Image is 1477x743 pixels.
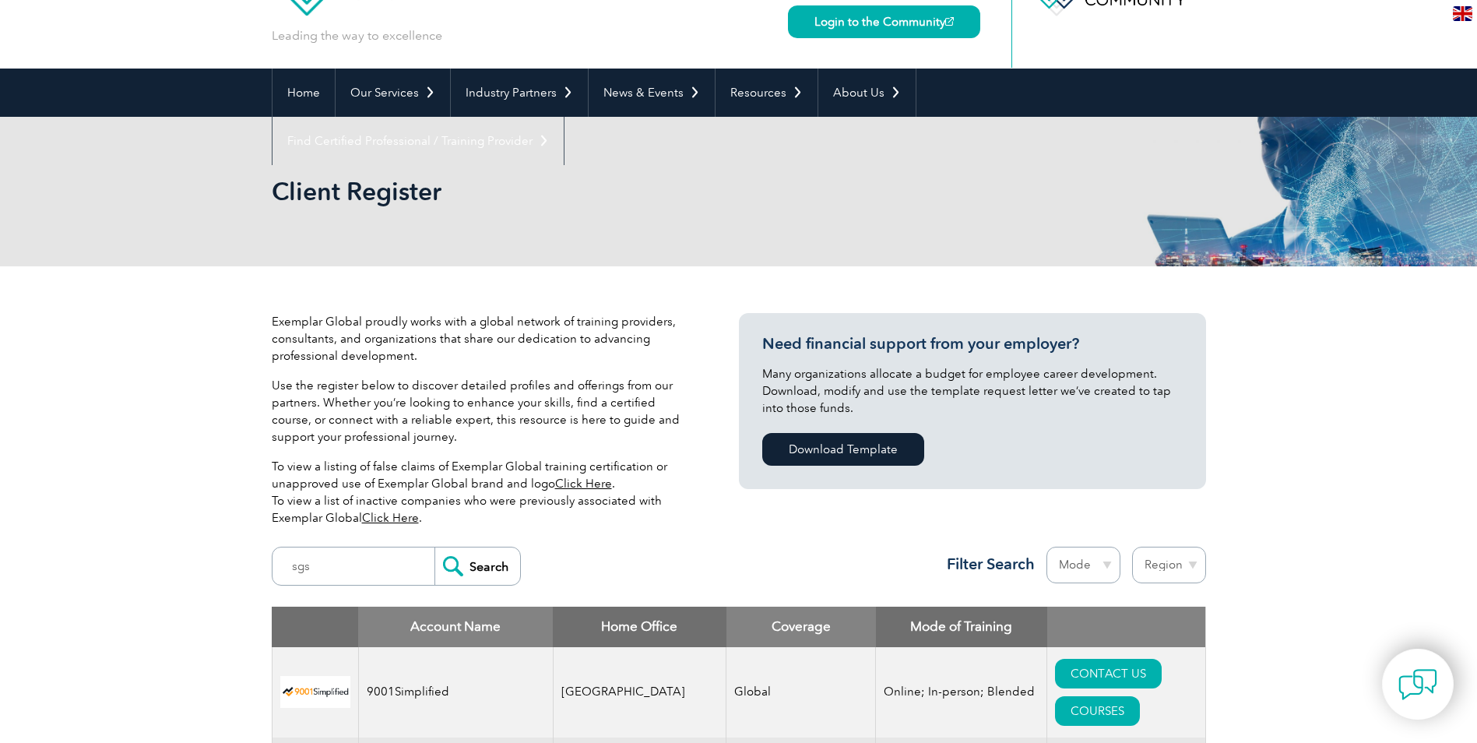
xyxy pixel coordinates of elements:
[1453,6,1472,21] img: en
[1055,696,1140,726] a: COURSES
[272,313,692,364] p: Exemplar Global proudly works with a global network of training providers, consultants, and organ...
[589,69,715,117] a: News & Events
[716,69,818,117] a: Resources
[553,607,726,647] th: Home Office: activate to sort column ascending
[358,607,553,647] th: Account Name: activate to sort column descending
[876,647,1047,738] td: Online; In-person; Blended
[272,179,926,204] h2: Client Register
[272,27,442,44] p: Leading the way to excellence
[726,607,876,647] th: Coverage: activate to sort column ascending
[273,117,564,165] a: Find Certified Professional / Training Provider
[818,69,916,117] a: About Us
[555,477,612,491] a: Click Here
[272,458,692,526] p: To view a listing of false claims of Exemplar Global training certification or unapproved use of ...
[762,433,924,466] a: Download Template
[358,647,553,738] td: 9001Simplified
[553,647,726,738] td: [GEOGRAPHIC_DATA]
[762,365,1183,417] p: Many organizations allocate a budget for employee career development. Download, modify and use th...
[876,607,1047,647] th: Mode of Training: activate to sort column ascending
[434,548,520,585] input: Search
[762,334,1183,354] h3: Need financial support from your employer?
[362,511,419,525] a: Click Here
[945,17,954,26] img: open_square.png
[788,5,980,38] a: Login to the Community
[1398,665,1437,704] img: contact-chat.png
[273,69,335,117] a: Home
[280,676,350,708] img: 37c9c059-616f-eb11-a812-002248153038-logo.png
[726,647,876,738] td: Global
[1047,607,1205,647] th: : activate to sort column ascending
[272,377,692,445] p: Use the register below to discover detailed profiles and offerings from our partners. Whether you...
[451,69,588,117] a: Industry Partners
[1055,659,1162,688] a: CONTACT US
[336,69,450,117] a: Our Services
[937,555,1035,574] h3: Filter Search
